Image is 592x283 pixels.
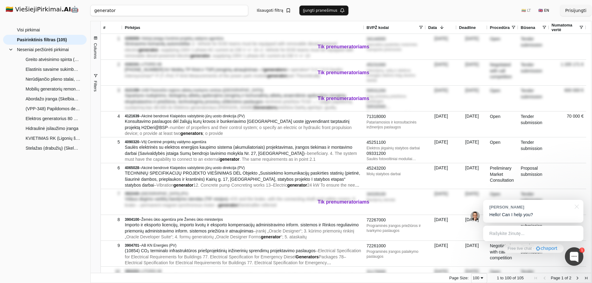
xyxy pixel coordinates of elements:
span: ICE and the brake, with the connecting shaft and safety covers; 5. brake – permanent magnet synch... [125,196,356,208]
div: Page Size: [449,276,469,280]
span: Viešoji įstaiga Centrinė projektų valdymo agentūra [141,36,224,41]
div: 71318000 [367,114,423,120]
div: 72261000 [367,243,423,249]
span: of [565,276,568,280]
span: generators [264,67,286,72]
div: Preliminary Market Consultation [487,163,518,189]
div: Molų statybos darbai [367,172,423,176]
div: 50532000 [367,104,423,110]
div: Elektros mašinų, aparatų ir susijusių įrenginių remonto ir priežiūros paslaugos [367,110,423,115]
span: Pirkėjas [125,25,140,30]
div: – [125,269,362,274]
div: 70 000 € [549,111,586,137]
div: – [125,114,362,119]
div: 5 [103,138,120,147]
div: 600 000 € [549,86,586,111]
span: generator [138,47,158,52]
a: Free live chat· [503,244,563,253]
span: LITGRID AB [141,269,162,273]
div: 8 [103,215,120,224]
span: generator [218,203,238,208]
span: Elastinis savaime sukimbantis tvarstis (2)(SUPAPRASTINTAS ATVIRAS KONKURSAS) [26,65,80,74]
span: to [500,276,504,280]
div: [DATE] [426,111,457,137]
div: Tender submission [518,86,549,111]
span: Importo ir eksporto licencijų, importo kvotų ir eksporto kompensacijų administravimo inform. sist... [125,222,359,233]
div: 45251100 [367,139,423,146]
div: 100 [473,276,479,280]
span: Procedūra [490,25,510,30]
span: Generators [296,254,319,259]
span: Data [428,25,437,30]
span: 4090320 [125,140,139,144]
span: 12. Concrete pump Concreting works 13 [193,183,271,188]
div: 1 [103,34,120,43]
span: – – [125,41,353,58]
div: [DATE] [457,86,487,111]
span: 4121639 [125,114,139,118]
span: 4065028 [125,166,139,170]
div: 09331200 [367,151,423,157]
div: Next Page [575,276,580,281]
span: UAB Panevėžio regiono atliekų tvarkymo centras ([GEOGRAPHIC_DATA]) [141,88,263,92]
span: generator [190,53,210,58]
span: Konsultavimo paslaugos dėl žaliųjų kurų krovos ir bunkeriavimo [GEOGRAPHIC_DATA] uoste įgyvendina... [125,119,350,130]
div: – [125,191,362,196]
div: Proposal submission [518,163,549,189]
div: Bandymų stendai [367,197,423,202]
div: – [125,165,362,170]
div: – [125,139,362,144]
span: , supplying 230V 1 phase AC current at 230 V +/- 10 [158,47,258,52]
span: Page [551,276,560,280]
div: Tender submission [518,111,549,137]
span: 2 [569,276,571,280]
div: 1 205 171 € [549,60,586,85]
span: PoC P limit Measurements of the power park module [166,73,267,78]
span: BVPŽ kodai [367,25,389,30]
span: Greito atvėsinimo spinta (supaprastintas pirkimas) [26,55,80,64]
span: [GEOGRAPHIC_DATA] (PV) [141,192,188,196]
span: 4162341 [125,62,139,67]
span: Akcinė bendrovė Klaipėdos valstybinio jūrų uosto direkcija (PV) [141,166,245,170]
span: Akcinė bendrovė Klaipėdos valstybinio jūrų uosto direkcija (PV) [141,114,245,118]
span: Stelažas (drabužių) (Skelbiama apklausa) [26,144,80,153]
div: · [533,246,534,252]
span: AB KN Energies (PV) [141,243,176,248]
span: Sąvartyno nudujinimo, biologinių atliekų apdorojimo įrenginių ir komunalinių atliekų anaerobinio ... [125,93,346,104]
span: “; 5. ataskaitų [281,234,307,239]
button: Įjungti pranešimus [299,6,349,15]
span: Deadline [459,25,476,30]
span: Numatoma vertė [552,23,579,32]
div: First Page [533,276,538,281]
span: generator [174,183,194,188]
div: [DATE] [457,60,487,85]
div: 72267000 [367,217,423,223]
span: (10854) CO₂ terminalo infrastruktūros priešprojektinių inžinerinių sprendimų projektavimo paslaugos [125,248,315,253]
div: Dujų prietaisų priežiūros paslaugos [367,94,423,104]
div: – [125,217,362,222]
span: 3904100 [125,217,139,222]
div: Saulės fotovoltiniai moduliai [367,156,423,161]
div: 45231000 [367,62,423,68]
div: Patariamosios ir konsultacinės inžinerijos paslaugos [367,120,423,130]
span: 3904303 [125,269,139,273]
div: Elektros jėgainių statybos darbai [367,146,423,151]
input: Greita paieška... [90,5,248,16]
span: TECHNINIŲ SPECIFIKACIJŲ PROJEKTO VIEŠINIMAS DĖL Objekto „Susisiekimo komunikacijų paskirties stat... [125,171,360,188]
div: Programinės įrangos priežiūros ir tvarkymo paslaugos [367,223,423,233]
div: Negotiated with call competition [487,241,518,266]
div: Rašykite žinutę... [483,226,583,241]
span: of [512,276,516,280]
div: – [125,88,362,93]
div: Open [487,137,518,163]
span: [PHONE_NUMBER] kV Molėtų TP RAA ir TSPĮ įrenginių atnaujinimas [125,67,258,72]
div: – [125,36,362,41]
span: 4266908 [125,36,139,41]
span: number of propellers and their control system; o specify an electric or hydraulic front propulsio... [125,125,352,136]
span: Abordažo įranga (Skelbiama apklausa) [26,94,80,103]
span: Hidraulinė įsilaužimo įranga [26,124,78,133]
div: Tender submission [518,34,549,59]
div: Programinės įrangos palaikymo paslaugos [367,249,423,259]
div: 2 [103,60,120,69]
div: [DATE] [457,34,487,59]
